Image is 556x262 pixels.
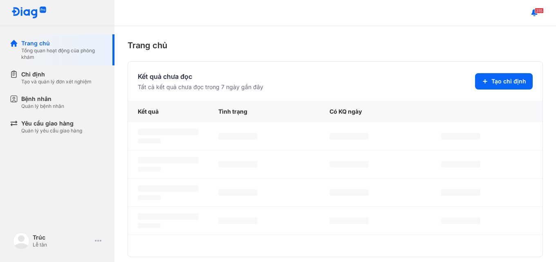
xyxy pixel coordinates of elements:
[138,223,161,228] span: ‌
[128,101,208,122] div: Kết quả
[218,217,258,224] span: ‌
[218,161,258,168] span: ‌
[330,133,369,139] span: ‌
[475,73,533,90] button: Tạo chỉ định
[138,83,263,91] div: Tất cả kết quả chưa đọc trong 7 ngày gần đây
[21,128,82,134] div: Quản lý yêu cầu giao hàng
[138,157,199,163] span: ‌
[33,242,92,248] div: Lễ tân
[138,129,199,135] span: ‌
[128,39,543,52] div: Trang chủ
[21,95,64,103] div: Bệnh nhân
[138,213,199,220] span: ‌
[218,133,258,139] span: ‌
[491,77,526,85] span: Tạo chỉ định
[535,8,544,13] span: 315
[320,101,431,122] div: Có KQ ngày
[21,70,92,78] div: Chỉ định
[21,39,105,47] div: Trang chủ
[441,217,480,224] span: ‌
[33,233,92,242] div: Trúc
[441,189,480,196] span: ‌
[138,195,161,200] span: ‌
[21,78,92,85] div: Tạo và quản lý đơn xét nghiệm
[208,101,320,122] div: Tình trạng
[218,189,258,196] span: ‌
[21,103,64,110] div: Quản lý bệnh nhân
[138,139,161,143] span: ‌
[11,7,47,19] img: logo
[330,161,369,168] span: ‌
[330,189,369,196] span: ‌
[21,47,105,60] div: Tổng quan hoạt động của phòng khám
[441,161,480,168] span: ‌
[13,233,29,249] img: logo
[138,72,263,81] div: Kết quả chưa đọc
[21,119,82,128] div: Yêu cầu giao hàng
[138,185,199,192] span: ‌
[138,167,161,172] span: ‌
[330,217,369,224] span: ‌
[441,133,480,139] span: ‌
